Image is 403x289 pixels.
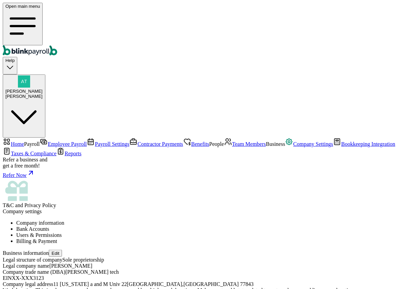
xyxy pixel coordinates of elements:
span: Reports [65,151,82,156]
div: [PERSON_NAME] [5,94,43,99]
div: Refer a business and get a free month! [3,157,400,169]
span: Bookkeeping Integration [341,141,396,147]
span: Help [5,58,15,63]
a: Bookkeeping Integration [333,141,396,147]
span: Company trade name (DBA) [3,269,65,275]
button: Help [3,57,17,74]
iframe: Chat Widget [291,216,403,289]
span: Company legal address [3,281,53,287]
li: Company information [16,220,400,226]
li: Billing & Payment [16,238,400,244]
a: Team Members [224,141,266,147]
span: 11 [US_STATE] a and M Univ 22 [GEOGRAPHIC_DATA] , [GEOGRAPHIC_DATA] 77843 [53,281,254,287]
a: Taxes & Compliance [3,151,57,156]
span: XX-XXX3123 [12,275,44,281]
span: Business [266,141,285,147]
span: Company Settings [293,141,333,147]
span: Team Members [232,141,266,147]
span: Payroll Settings [95,141,129,147]
nav: Global [3,3,400,57]
button: Edit [49,250,62,257]
span: Business information [3,250,49,256]
span: and [3,202,56,208]
a: Payroll Settings [87,141,129,147]
span: Taxes & Compliance [11,151,57,156]
span: Open main menu [5,4,40,9]
span: [PERSON_NAME] [5,89,43,94]
button: [PERSON_NAME][PERSON_NAME] [3,74,45,138]
span: People [209,141,224,147]
span: Contractor Payments [137,141,183,147]
span: Legal company name [3,263,49,269]
a: Refer Now [3,169,400,178]
span: Sole proprietorship [62,257,104,263]
li: Users & Permissions [16,232,400,238]
button: Open main menu [3,3,43,45]
span: Employee Payroll [48,141,87,147]
a: Benefits [183,141,209,147]
li: Bank Accounts [16,226,400,232]
span: Payroll [24,141,40,147]
a: Employee Payroll [40,141,87,147]
span: [PERSON_NAME] tech [65,269,119,275]
a: Contractor Payments [129,141,183,147]
span: Company settings [3,208,42,214]
span: T&C [3,202,14,208]
a: Reports [57,151,82,156]
span: Legal structure of company [3,257,62,263]
span: Benefits [191,141,209,147]
nav: Sidebar [3,138,400,208]
span: Home [11,141,24,147]
span: [PERSON_NAME] [49,263,92,269]
span: EIN [3,275,12,281]
span: Privacy Policy [24,202,56,208]
a: Home [3,141,24,147]
a: Company Settings [285,141,333,147]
